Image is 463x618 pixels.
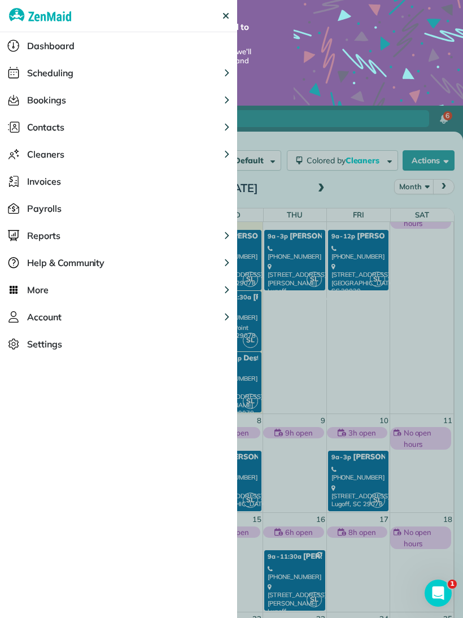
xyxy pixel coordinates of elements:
[27,93,66,107] span: Bookings
[27,120,64,134] span: Contacts
[27,256,104,269] span: Help & Community
[27,283,49,297] span: More
[27,147,64,161] span: Cleaners
[425,580,452,607] iframe: Intercom live chat
[27,66,73,80] span: Scheduling
[27,39,75,53] span: Dashboard
[448,580,457,589] span: 1
[27,310,62,324] span: Account
[27,337,62,351] span: Settings
[27,202,62,215] span: Payrolls
[27,229,60,242] span: Reports
[27,175,61,188] span: Invoices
